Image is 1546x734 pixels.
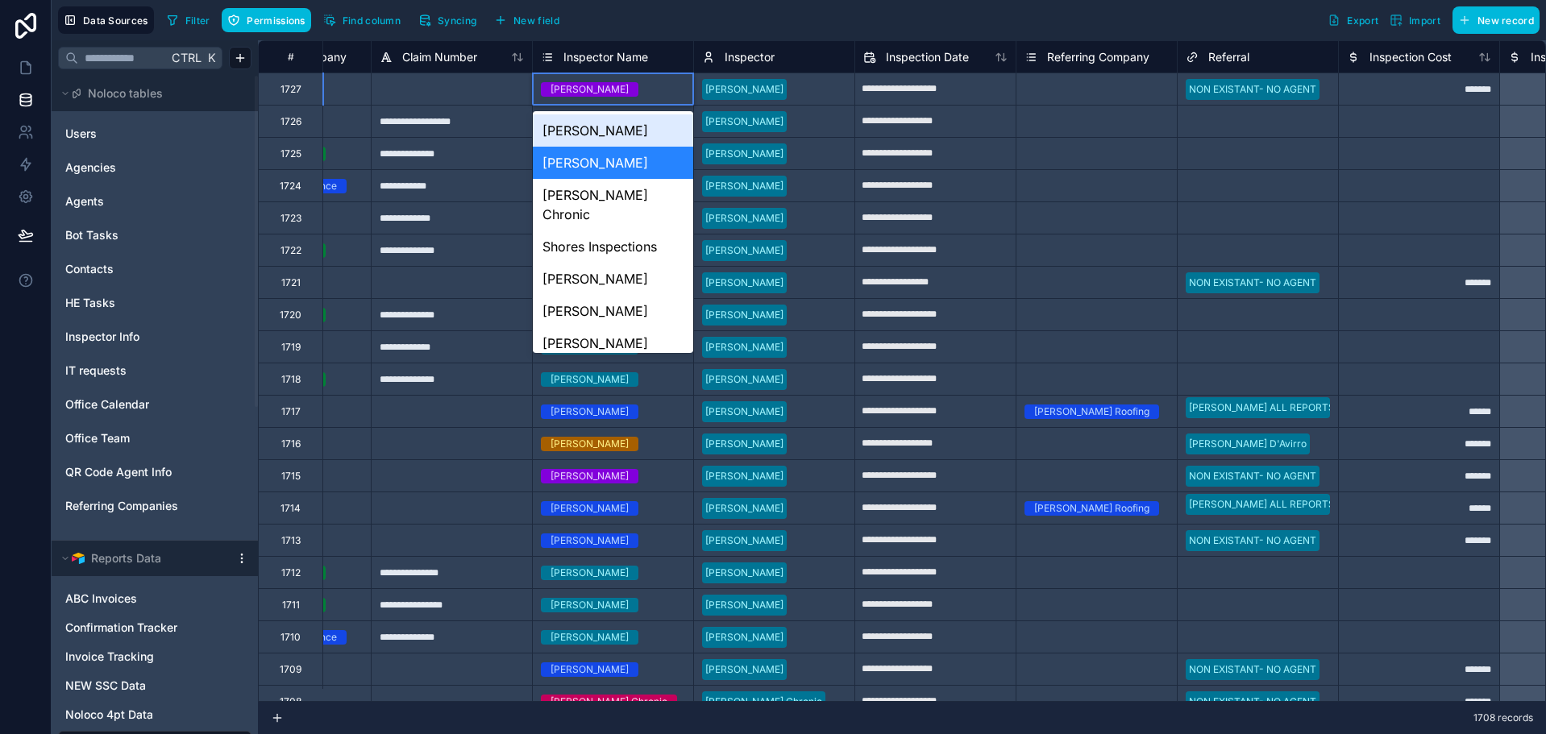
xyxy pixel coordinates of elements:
a: Bot Tasks [65,227,196,243]
div: 1716 [281,437,301,450]
span: Inspector [725,49,775,65]
div: [PERSON_NAME] [551,598,629,612]
div: 1722 [281,244,301,257]
a: Permissions [222,8,317,32]
div: [PERSON_NAME] Chronic [705,695,822,709]
div: NON EXISTANT- NO AGENT [1189,695,1316,709]
div: [PERSON_NAME] [533,263,693,295]
span: Syncing [438,15,476,27]
span: Reports Data [91,550,161,566]
img: Airtable Logo [72,552,85,565]
div: NON EXISTANT- NO AGENT [1189,662,1316,677]
button: Airtable LogoReports Data [58,547,229,570]
div: Bot Tasks [58,222,251,248]
div: 1726 [281,115,301,128]
span: Export [1347,15,1378,27]
a: IT requests [65,363,196,379]
div: 1713 [281,534,301,547]
span: Inspection Cost [1369,49,1452,65]
div: 1724 [280,180,301,193]
div: [PERSON_NAME] [705,114,783,129]
span: HE Tasks [65,295,115,311]
span: Referring Companies [65,498,178,514]
span: Office Team [65,430,130,446]
div: [PERSON_NAME] Roofing [1034,501,1149,516]
div: [PERSON_NAME] [551,372,629,387]
span: New record [1477,15,1534,27]
a: Inspector Info [65,329,196,345]
div: Users [58,121,251,147]
div: # [271,51,310,63]
div: [PERSON_NAME] D'Avirro [1189,437,1307,451]
div: [PERSON_NAME] [705,243,783,258]
a: Syncing [413,8,488,32]
div: [PERSON_NAME] [705,340,783,355]
a: Noloco 4pt Data [65,707,212,723]
span: Data Sources [83,15,148,27]
div: [PERSON_NAME] Chronic [551,695,667,709]
div: [PERSON_NAME] Roofing [1034,404,1149,419]
span: NEW SSC Data [65,678,146,694]
button: Filter [160,8,216,32]
div: NON EXISTANT- NO AGENT [1189,469,1316,483]
div: 1711 [282,599,300,612]
div: [PERSON_NAME] [551,437,629,451]
div: Agencies [58,155,251,180]
div: 1717 [281,405,301,418]
span: Referral [1208,49,1249,65]
div: 1727 [281,83,301,96]
a: NEW SSC Data [65,678,212,694]
div: [PERSON_NAME] [551,630,629,645]
span: Ctrl [170,48,203,68]
span: ABC Invoices [65,591,137,607]
div: 1715 [281,470,301,483]
div: Shores Inspections [533,230,693,263]
div: Invoice Tracking [58,644,251,670]
div: [PERSON_NAME] [705,598,783,612]
div: HE Tasks [58,290,251,316]
div: [PERSON_NAME] [705,501,783,516]
div: Confirmation Tracker [58,615,251,641]
div: NON EXISTANT- NO AGENT [1189,82,1316,97]
div: [PERSON_NAME] [705,211,783,226]
div: Inspector Info [58,324,251,350]
span: Office Calendar [65,396,149,413]
div: 1714 [281,502,301,515]
span: Agents [65,193,104,209]
div: QR Code Agent Info [58,459,251,485]
span: Inspector Info [65,329,139,345]
span: Noloco tables [88,85,163,102]
div: [PERSON_NAME] [705,630,783,645]
span: Agencies [65,160,116,176]
button: New field [488,8,565,32]
span: Bot Tasks [65,227,118,243]
div: [PERSON_NAME] [705,662,783,677]
span: IT requests [65,363,127,379]
div: [PERSON_NAME] [533,114,693,147]
span: K [206,52,217,64]
div: [PERSON_NAME] [705,82,783,97]
div: [PERSON_NAME] [533,295,693,327]
a: HE Tasks [65,295,196,311]
span: Confirmation Tracker [65,620,177,636]
div: 1725 [281,147,301,160]
span: QR Code Agent Info [65,464,172,480]
button: Import [1384,6,1446,34]
span: Referring Company [1047,49,1149,65]
span: New field [513,15,559,27]
button: Find column [318,8,406,32]
a: New record [1446,6,1540,34]
span: Inspection Date [886,49,969,65]
div: [PERSON_NAME] [705,372,783,387]
div: Office Calendar [58,392,251,417]
div: 1720 [280,309,301,321]
div: [PERSON_NAME] [705,533,783,548]
div: [PERSON_NAME] [705,566,783,580]
div: NON EXISTANT- NO AGENT [1189,533,1316,548]
div: 1721 [281,276,301,289]
div: Noloco 4pt Data [58,702,251,728]
a: ABC Invoices [65,591,212,607]
div: [PERSON_NAME] [705,404,783,419]
div: [PERSON_NAME] [551,533,629,548]
div: 1723 [281,212,301,225]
